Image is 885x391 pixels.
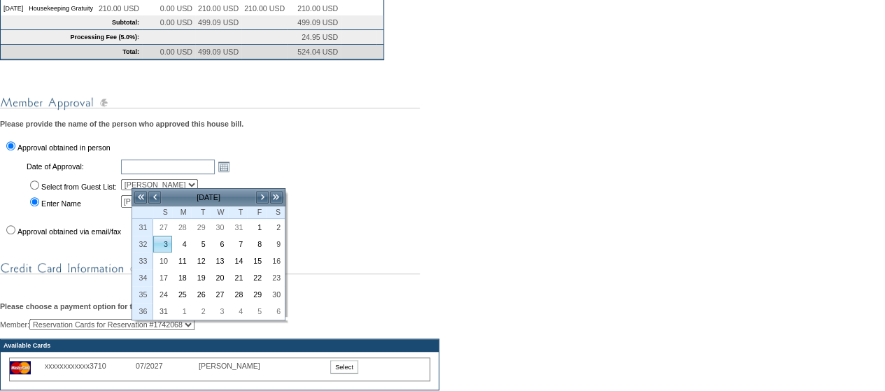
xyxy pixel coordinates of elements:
[247,269,266,286] td: Friday, August 22, 2025
[198,4,239,13] span: 210.00 USD
[199,362,269,370] div: [PERSON_NAME]
[247,219,266,236] td: Friday, August 01, 2025
[211,253,228,269] a: 13
[247,303,266,320] td: Friday, September 05, 2025
[267,270,284,285] a: 23
[228,219,247,236] td: Thursday, July 31, 2025
[248,220,265,235] a: 1
[153,303,172,320] td: Sunday, August 31, 2025
[153,236,172,253] td: Sunday, August 03, 2025
[153,286,172,303] td: Sunday, August 24, 2025
[228,286,247,303] td: Thursday, August 28, 2025
[172,303,191,320] td: Monday, September 01, 2025
[228,303,247,320] td: Thursday, September 04, 2025
[266,286,285,303] td: Saturday, August 30, 2025
[153,253,172,269] td: Sunday, August 10, 2025
[192,236,209,252] a: 5
[153,269,172,286] td: Sunday, August 17, 2025
[17,143,111,152] label: Approval obtained in person
[229,220,246,235] a: 31
[210,253,229,269] td: Wednesday, August 13, 2025
[132,236,153,253] th: 32
[267,220,284,235] a: 2
[210,219,229,236] td: Wednesday, July 30, 2025
[154,253,171,269] a: 10
[154,236,171,252] a: 3
[248,236,265,252] a: 8
[173,287,190,302] a: 25
[134,190,148,204] a: <<
[154,287,171,302] a: 24
[160,18,192,27] span: 0.00 USD
[210,206,229,219] th: Wednesday
[247,286,266,303] td: Friday, August 29, 2025
[229,270,246,285] a: 21
[26,1,96,15] td: Housekeeping Gratuity
[228,253,247,269] td: Thursday, August 14, 2025
[266,269,285,286] td: Saturday, August 23, 2025
[172,253,191,269] td: Monday, August 11, 2025
[229,236,246,252] a: 7
[153,219,172,236] td: Sunday, July 27, 2025
[173,253,190,269] a: 11
[192,304,209,319] a: 2
[191,206,210,219] th: Tuesday
[191,236,210,253] td: Tuesday, August 05, 2025
[136,362,199,370] div: 07/2027
[41,199,81,208] label: Enter Name
[248,270,265,285] a: 22
[160,48,192,56] span: 0.00 USD
[248,287,265,302] a: 29
[1,15,142,30] td: Subtotal:
[247,236,266,253] td: Friday, August 08, 2025
[154,220,171,235] a: 27
[17,227,121,236] label: Approval obtained via email/fax
[25,157,118,176] td: Date of Approval:
[330,360,358,374] input: Select
[210,269,229,286] td: Wednesday, August 20, 2025
[191,219,210,236] td: Tuesday, July 29, 2025
[229,287,246,302] a: 28
[132,253,153,269] th: 33
[172,269,191,286] td: Monday, August 18, 2025
[173,270,190,285] a: 18
[160,4,192,13] span: 0.00 USD
[211,287,228,302] a: 27
[210,236,229,253] td: Wednesday, August 06, 2025
[247,206,266,219] th: Friday
[162,190,255,205] td: [DATE]
[255,190,269,204] a: >
[1,45,142,59] td: Total:
[172,286,191,303] td: Monday, August 25, 2025
[198,48,239,56] span: 499.09 USD
[132,219,153,236] th: 31
[266,206,285,219] th: Saturday
[247,253,266,269] td: Friday, August 15, 2025
[211,270,228,285] a: 20
[45,362,136,370] div: xxxxxxxxxxxx3710
[192,220,209,235] a: 29
[154,304,171,319] a: 31
[191,269,210,286] td: Tuesday, August 19, 2025
[192,270,209,285] a: 19
[266,253,285,269] td: Saturday, August 16, 2025
[228,269,247,286] td: Thursday, August 21, 2025
[269,190,283,204] a: >>
[248,304,265,319] a: 5
[297,4,338,13] span: 210.00 USD
[10,361,31,374] img: icon_cc_mc.gif
[192,287,209,302] a: 26
[297,48,338,56] span: 524.04 USD
[228,236,247,253] td: Thursday, August 07, 2025
[132,269,153,286] th: 34
[172,219,191,236] td: Monday, July 28, 2025
[267,287,284,302] a: 30
[191,286,210,303] td: Tuesday, August 26, 2025
[297,18,338,27] span: 499.09 USD
[41,183,117,191] label: Select from Guest List:
[154,270,171,285] a: 17
[210,303,229,320] td: Wednesday, September 03, 2025
[266,303,285,320] td: Saturday, September 06, 2025
[216,159,232,174] a: Open the calendar popup.
[148,190,162,204] a: <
